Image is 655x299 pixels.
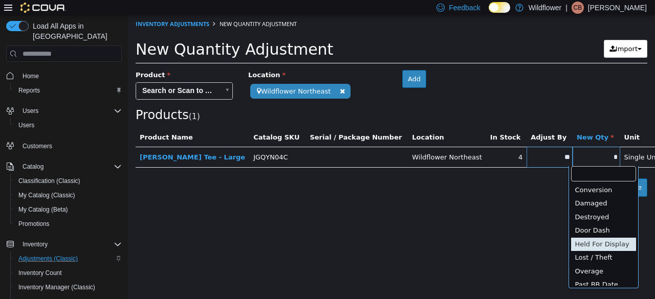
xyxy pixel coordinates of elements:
[10,188,126,202] button: My Catalog (Classic)
[18,255,78,263] span: Adjustments (Classic)
[20,3,66,13] img: Cova
[14,218,54,230] a: Promotions
[529,2,562,14] p: Wildflower
[443,209,508,223] div: Door Dash
[10,280,126,294] button: Inventory Manager (Classic)
[14,119,122,131] span: Users
[14,189,79,201] a: My Catalog (Classic)
[14,281,99,293] a: Inventory Manager (Classic)
[18,105,42,117] button: Users
[23,107,38,115] span: Users
[23,72,39,80] span: Home
[10,217,126,231] button: Promotions
[18,121,34,129] span: Users
[10,251,126,266] button: Adjustments (Classic)
[489,2,510,13] input: Dark Mode
[443,250,508,264] div: Overage
[18,238,122,250] span: Inventory
[2,237,126,251] button: Inventory
[23,240,48,248] span: Inventory
[14,267,122,279] span: Inventory Count
[14,175,84,187] a: Classification (Classic)
[18,220,50,228] span: Promotions
[14,203,72,216] a: My Catalog (Beta)
[14,175,122,187] span: Classification (Classic)
[443,236,508,250] div: Lost / Theft
[443,169,508,182] div: Conversion
[2,68,126,83] button: Home
[588,2,647,14] p: [PERSON_NAME]
[443,263,508,277] div: Past BB Date
[18,140,56,152] a: Customers
[10,118,126,132] button: Users
[18,238,52,250] button: Inventory
[2,104,126,118] button: Users
[18,140,122,152] span: Customers
[18,205,68,214] span: My Catalog (Beta)
[18,69,122,82] span: Home
[14,218,122,230] span: Promotions
[10,202,126,217] button: My Catalog (Beta)
[2,139,126,153] button: Customers
[18,160,48,173] button: Catalog
[10,83,126,98] button: Reports
[2,159,126,174] button: Catalog
[18,105,122,117] span: Users
[18,160,122,173] span: Catalog
[23,163,43,171] span: Catalog
[14,252,82,265] a: Adjustments (Classic)
[14,119,38,131] a: Users
[574,2,582,14] span: CB
[18,86,40,95] span: Reports
[18,177,80,185] span: Classification (Classic)
[14,203,122,216] span: My Catalog (Beta)
[23,142,52,150] span: Customers
[14,189,122,201] span: My Catalog (Classic)
[572,2,584,14] div: Crystale Bernander
[449,3,480,13] span: Feedback
[29,21,122,41] span: Load All Apps in [GEOGRAPHIC_DATA]
[18,269,62,277] span: Inventory Count
[10,174,126,188] button: Classification (Classic)
[14,267,66,279] a: Inventory Count
[18,191,75,199] span: My Catalog (Classic)
[443,223,508,237] div: Held For Display
[14,84,44,97] a: Reports
[14,84,122,97] span: Reports
[18,70,43,82] a: Home
[18,283,95,291] span: Inventory Manager (Classic)
[10,266,126,280] button: Inventory Count
[443,182,508,196] div: Damaged
[14,252,122,265] span: Adjustments (Classic)
[443,196,508,210] div: Destroyed
[565,2,567,14] p: |
[14,281,122,293] span: Inventory Manager (Classic)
